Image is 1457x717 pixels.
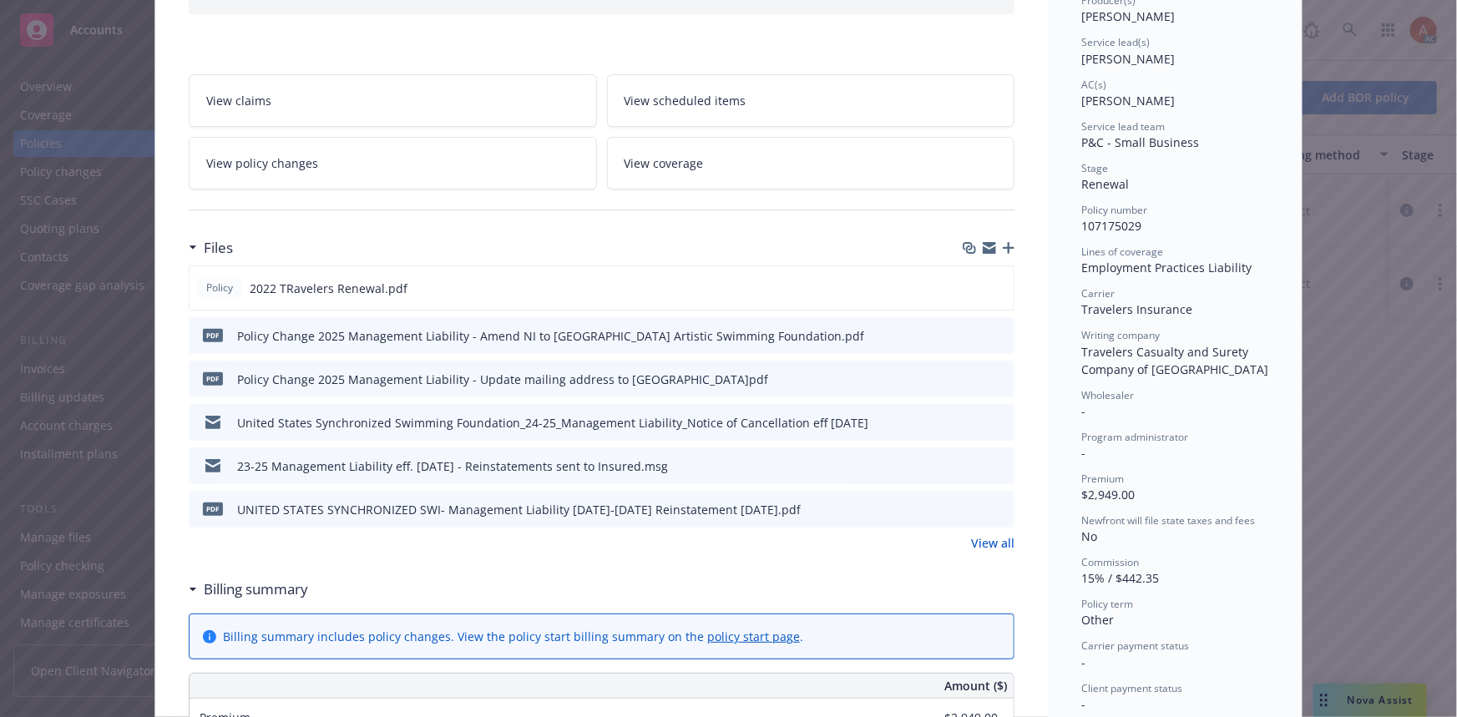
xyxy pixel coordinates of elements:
[237,501,801,518] div: UNITED STATES SYNCHRONIZED SWI- Management Liability [DATE]-[DATE] Reinstatement [DATE].pdf
[993,501,1008,518] button: preview file
[607,74,1015,127] a: View scheduled items
[1081,245,1163,259] span: Lines of coverage
[237,457,668,475] div: 23-25 Management Liability eff. [DATE] - Reinstatements sent to Insured.msg
[966,371,979,388] button: download file
[966,501,979,518] button: download file
[237,414,868,432] div: United States Synchronized Swimming Foundation_24-25_Management Liability_Notice of Cancellation ...
[1081,286,1115,300] span: Carrier
[1081,35,1150,49] span: Service lead(s)
[966,327,979,345] button: download file
[1081,513,1255,528] span: Newfront will file state taxes and fees
[189,578,308,600] div: Billing summary
[992,280,1007,297] button: preview file
[1081,403,1085,419] span: -
[203,329,223,341] span: pdf
[237,371,768,388] div: Policy Change 2025 Management Liability - Update mailing address to [GEOGRAPHIC_DATA]pdf
[237,327,864,345] div: Policy Change 2025 Management Liability - Amend NI to [GEOGRAPHIC_DATA] Artistic Swimming Foundat...
[1081,328,1160,342] span: Writing company
[189,237,233,259] div: Files
[966,457,979,475] button: download file
[707,629,800,644] a: policy start page
[965,280,979,297] button: download file
[993,457,1008,475] button: preview file
[189,137,597,189] a: View policy changes
[1081,555,1139,569] span: Commission
[203,502,223,515] span: pdf
[993,327,1008,345] button: preview file
[1081,119,1165,134] span: Service lead team
[1081,472,1124,486] span: Premium
[1081,696,1085,712] span: -
[1081,176,1129,192] span: Renewal
[1081,654,1085,670] span: -
[1081,597,1133,611] span: Policy term
[1081,445,1085,461] span: -
[1081,612,1114,628] span: Other
[993,414,1008,432] button: preview file
[203,280,236,295] span: Policy
[1081,134,1199,150] span: P&C - Small Business
[1081,639,1189,653] span: Carrier payment status
[1081,259,1268,276] div: Employment Practices Liability
[250,280,407,297] span: 2022 TRavelers Renewal.pdf
[1081,487,1135,502] span: $2,949.00
[1081,344,1268,377] span: Travelers Casualty and Surety Company of [GEOGRAPHIC_DATA]
[206,92,271,109] span: View claims
[1081,78,1106,92] span: AC(s)
[204,237,233,259] h3: Files
[1081,528,1097,544] span: No
[993,371,1008,388] button: preview file
[944,677,1007,694] span: Amount ($)
[1081,161,1108,175] span: Stage
[1081,8,1175,24] span: [PERSON_NAME]
[1081,301,1192,317] span: Travelers Insurance
[189,74,597,127] a: View claims
[1081,681,1182,695] span: Client payment status
[1081,388,1134,402] span: Wholesaler
[204,578,308,600] h3: Billing summary
[1081,430,1188,444] span: Program administrator
[203,372,223,385] span: pdf
[625,92,746,109] span: View scheduled items
[971,534,1014,552] a: View all
[1081,570,1159,586] span: 15% / $442.35
[1081,203,1147,217] span: Policy number
[625,154,704,172] span: View coverage
[1081,218,1141,234] span: 107175029
[223,628,803,645] div: Billing summary includes policy changes. View the policy start billing summary on the .
[1081,51,1175,67] span: [PERSON_NAME]
[1081,93,1175,109] span: [PERSON_NAME]
[607,137,1015,189] a: View coverage
[966,414,979,432] button: download file
[206,154,318,172] span: View policy changes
